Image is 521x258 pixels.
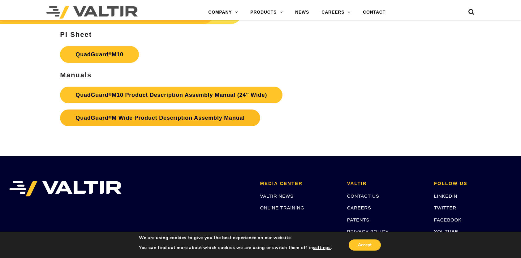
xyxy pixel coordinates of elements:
strong: Manuals [60,71,92,79]
h2: VALTIR [347,181,425,186]
a: YOUTUBE [434,229,458,234]
a: ONLINE TRAINING [260,205,304,210]
a: LINKEDIN [434,193,458,199]
a: CAREERS [315,6,357,19]
a: PRIVACY POLICY [347,229,389,234]
a: CONTACT [357,6,392,19]
a: VALTIR NEWS [260,193,293,199]
a: COMPANY [202,6,244,19]
a: QuadGuard®M Wide Product Description Assembly Manual [60,110,260,126]
button: Accept [349,239,381,251]
button: settings [313,245,331,251]
img: VALTIR [9,181,122,196]
a: QuadGuard®M10 [60,46,139,63]
h2: FOLLOW US [434,181,512,186]
img: Valtir [46,6,138,19]
a: PRODUCTS [244,6,289,19]
p: You can find out more about which cookies we are using or switch them off in . [139,245,332,251]
sup: ® [109,92,112,97]
a: NEWS [289,6,315,19]
a: FACEBOOK [434,217,462,222]
p: We are using cookies to give you the best experience on our website. [139,235,332,241]
a: CAREERS [347,205,371,210]
sup: ® [109,51,112,56]
a: PATENTS [347,217,370,222]
strong: PI Sheet [60,31,92,38]
sup: ® [109,115,112,119]
h2: MEDIA CENTER [260,181,338,186]
a: CONTACT US [347,193,379,199]
a: QuadGuard®M10 Product Description Assembly Manual (24″ Wide) [60,87,282,103]
a: TWITTER [434,205,456,210]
